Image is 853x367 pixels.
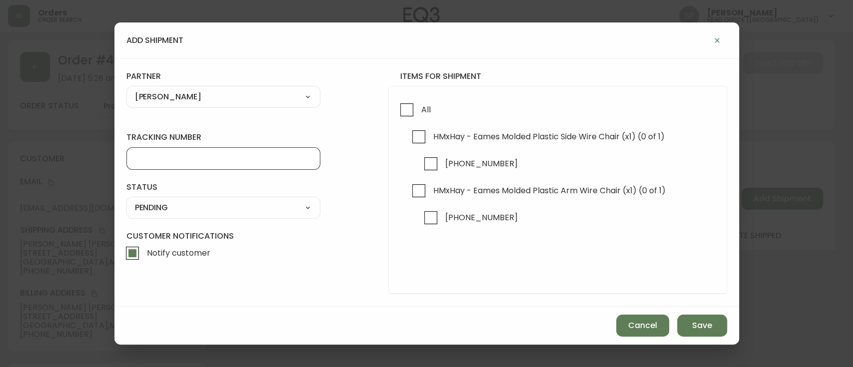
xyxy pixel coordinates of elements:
h4: items for shipment [388,71,727,82]
span: HMxHay - Eames Molded Plastic Side Wire Chair (x1) (0 of 1) [433,131,665,142]
button: Cancel [616,315,669,337]
span: All [421,104,431,115]
label: partner [126,71,320,82]
label: tracking number [126,132,320,143]
span: Notify customer [147,248,210,258]
button: Save [677,315,727,337]
h4: add shipment [126,35,183,46]
label: Customer Notifications [126,231,320,265]
span: HMxHay - Eames Molded Plastic Arm Wire Chair (x1) (0 of 1) [433,185,666,196]
span: [PHONE_NUMBER] [445,158,518,169]
label: status [126,182,320,193]
span: Cancel [628,320,657,331]
span: Save [692,320,712,331]
span: [PHONE_NUMBER] [445,212,518,223]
